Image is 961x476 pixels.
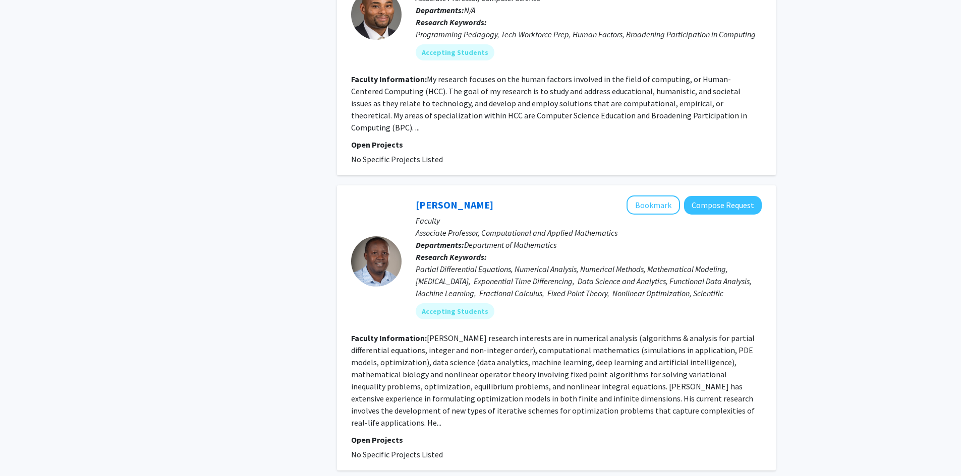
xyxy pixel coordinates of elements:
b: Research Keywords: [416,252,487,262]
iframe: Chat [8,431,43,468]
fg-read-more: [PERSON_NAME] research interests are in numerical analysis (algorithms & analysis for partial dif... [351,333,755,428]
b: Departments: [416,240,464,250]
span: Department of Mathematics [464,240,556,250]
b: Faculty Information: [351,74,427,84]
button: Add Olaniyi Iyiola to Bookmarks [627,195,680,215]
b: Research Keywords: [416,17,487,27]
p: Faculty [416,215,762,227]
mat-chip: Accepting Students [416,44,494,60]
button: Compose Request to Olaniyi Iyiola [684,196,762,215]
p: Open Projects [351,139,762,151]
div: Programming Pedagogy, Tech-Workforce Prep, Human Factors, Broadening Participation in Computing [416,28,762,40]
span: No Specific Projects Listed [351,154,443,164]
a: [PERSON_NAME] [416,198,493,211]
b: Departments: [416,5,464,15]
p: Open Projects [351,434,762,446]
p: Associate Professor, Computational and Applied Mathematics [416,227,762,239]
b: Faculty Information: [351,333,427,343]
div: Partial Differential Equations, Numerical Analysis, Numerical Methods, Mathematical Modeling, [ME... [416,263,762,311]
span: No Specific Projects Listed [351,449,443,459]
span: N/A [464,5,475,15]
mat-chip: Accepting Students [416,303,494,319]
fg-read-more: My research focuses on the human factors involved in the field of computing, or Human-Centered Co... [351,74,747,132]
